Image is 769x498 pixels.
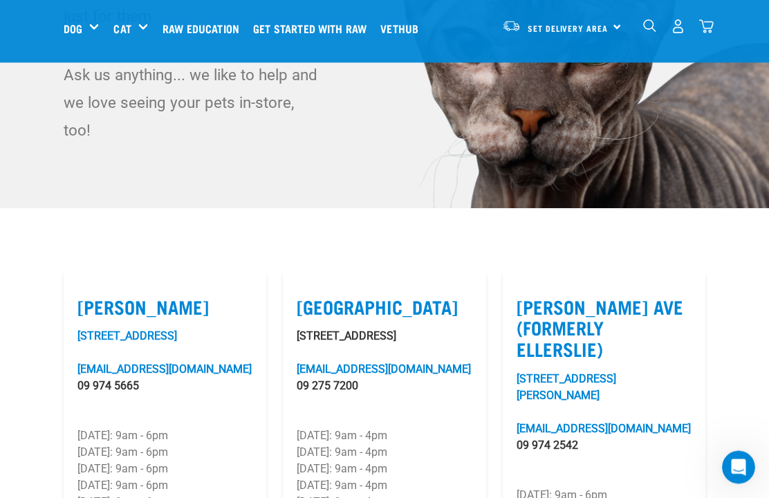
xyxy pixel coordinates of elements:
p: [STREET_ADDRESS] [297,329,472,345]
img: van-moving.png [502,20,521,33]
img: home-icon-1@2x.png [643,19,656,33]
a: Raw Education [159,1,250,56]
a: [EMAIL_ADDRESS][DOMAIN_NAME] [297,363,471,376]
p: [DATE]: 9am - 6pm [77,461,252,478]
a: 09 275 7200 [297,380,358,393]
p: [DATE]: 9am - 6pm [77,428,252,445]
label: [GEOGRAPHIC_DATA] [297,297,472,318]
span: Set Delivery Area [528,26,608,30]
p: [DATE]: 9am - 4pm [297,445,472,461]
a: [EMAIL_ADDRESS][DOMAIN_NAME] [77,363,252,376]
img: user.png [671,19,685,34]
a: Get started with Raw [250,1,377,56]
a: Cat [113,20,131,37]
a: Dog [64,20,82,37]
p: Ask us anything... we like to help and we love seeing your pets in-store, too! [64,62,320,145]
a: Vethub [377,1,429,56]
p: [DATE]: 9am - 4pm [297,478,472,495]
p: [DATE]: 9am - 4pm [297,461,472,478]
p: [DATE]: 9am - 4pm [297,428,472,445]
p: [DATE]: 9am - 6pm [77,478,252,495]
a: 09 974 5665 [77,380,139,393]
a: 09 974 2542 [517,439,578,452]
p: [DATE]: 9am - 6pm [77,445,252,461]
a: [STREET_ADDRESS] [77,330,177,343]
a: [EMAIL_ADDRESS][DOMAIN_NAME] [517,423,691,436]
label: [PERSON_NAME] [77,297,252,318]
iframe: Intercom live chat [722,451,755,484]
img: home-icon@2x.png [699,19,714,34]
a: [STREET_ADDRESS][PERSON_NAME] [517,373,616,403]
label: [PERSON_NAME] Ave (Formerly Ellerslie) [517,297,692,360]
